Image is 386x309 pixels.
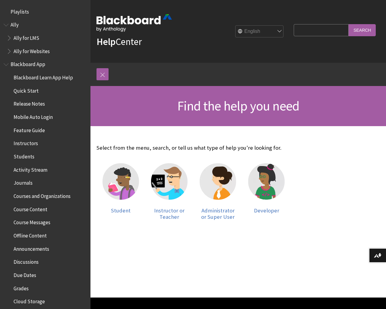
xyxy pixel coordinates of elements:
[4,7,87,17] nav: Book outline for Playlists
[14,296,45,304] span: Cloud Storage
[14,218,50,226] span: Course Messages
[177,97,299,114] span: Find the help you need
[14,283,29,291] span: Grades
[11,20,19,28] span: Ally
[96,14,172,32] img: Blackboard by Anthology
[14,191,71,199] span: Courses and Organizations
[151,163,188,220] a: Instructor Instructor or Teacher
[14,112,53,120] span: Mobile Auto Login
[14,151,34,160] span: Students
[14,72,73,81] span: Blackboard Learn App Help
[349,24,376,36] input: Search
[154,207,185,221] span: Instructor or Teacher
[4,20,87,56] nav: Book outline for Anthology Ally Help
[14,86,39,94] span: Quick Start
[111,207,131,214] span: Student
[151,163,188,200] img: Instructor
[14,231,47,239] span: Offline Content
[14,33,39,41] span: Ally for LMS
[200,163,236,220] a: Administrator Administrator or Super User
[14,125,45,133] span: Feature Guide
[200,163,236,200] img: Administrator
[103,163,139,200] img: Student
[11,7,29,15] span: Playlists
[103,163,139,220] a: Student Student
[14,244,49,252] span: Announcements
[14,270,36,278] span: Due Dates
[14,46,50,54] span: Ally for Websites
[96,36,115,48] strong: Help
[248,163,285,220] a: Developer
[14,257,39,265] span: Discussions
[14,99,45,107] span: Release Notes
[14,165,47,173] span: Activity Stream
[254,207,279,214] span: Developer
[14,178,33,186] span: Journals
[96,144,291,152] p: Select from the menu, search, or tell us what type of help you're looking for.
[14,204,47,212] span: Course Content
[14,139,38,147] span: Instructors
[201,207,235,221] span: Administrator or Super User
[236,26,284,38] select: Site Language Selector
[11,59,45,68] span: Blackboard App
[96,36,142,48] a: HelpCenter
